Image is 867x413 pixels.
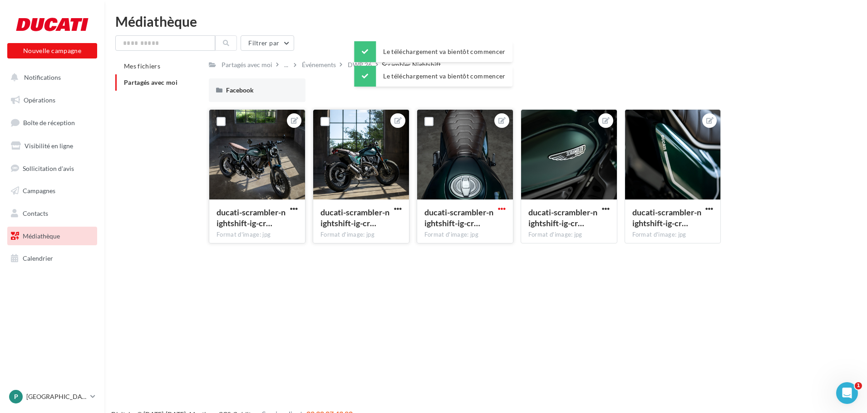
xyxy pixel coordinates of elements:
[124,62,160,70] span: Mes fichiers
[23,232,60,240] span: Médiathèque
[5,204,99,223] a: Contacts
[217,231,298,239] div: Format d'image: jpg
[424,231,506,239] div: Format d'image: jpg
[14,392,18,401] span: P
[5,91,99,110] a: Opérations
[23,209,48,217] span: Contacts
[23,119,75,126] span: Boîte de réception
[302,60,336,69] div: Événements
[26,392,87,401] p: [GEOGRAPHIC_DATA]
[424,207,493,228] span: ducati-scrambler-nightshift-ig-crop-1
[7,43,97,58] button: Nouvelle campagne
[528,231,610,239] div: Format d'image: jpg
[320,231,402,239] div: Format d'image: jpg
[222,60,272,69] div: Partagés avec moi
[5,136,99,155] a: Visibilité en ligne
[25,142,73,150] span: Visibilité en ligne
[5,68,95,87] button: Notifications
[348,60,372,69] div: DWP 26
[5,227,99,246] a: Médiathèque
[5,113,99,132] a: Boîte de réception
[24,73,61,81] span: Notifications
[226,86,254,94] span: Facebook
[320,207,389,228] span: ducati-scrambler-nightshift-ig-crop-3
[23,164,74,172] span: Sollicitation d'avis
[528,207,597,228] span: ducati-scrambler-nightshift-ig-crop-5
[23,187,55,194] span: Campagnes
[632,207,701,228] span: ducati-scrambler-nightshift-ig-crop-2
[836,382,858,404] iframe: Intercom live chat
[5,249,99,268] a: Calendrier
[7,388,97,405] a: P [GEOGRAPHIC_DATA]
[354,66,512,87] div: Le téléchargement va bientôt commencer
[124,78,177,86] span: Partagés avec moi
[5,181,99,200] a: Campagnes
[282,58,290,71] div: ...
[5,159,99,178] a: Sollicitation d'avis
[354,41,512,62] div: Le téléchargement va bientôt commencer
[217,207,286,228] span: ducati-scrambler-nightshift-ig-crop-4
[241,35,294,51] button: Filtrer par
[23,254,53,262] span: Calendrier
[855,382,862,389] span: 1
[24,96,55,104] span: Opérations
[115,15,856,28] div: Médiathèque
[632,231,714,239] div: Format d'image: jpg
